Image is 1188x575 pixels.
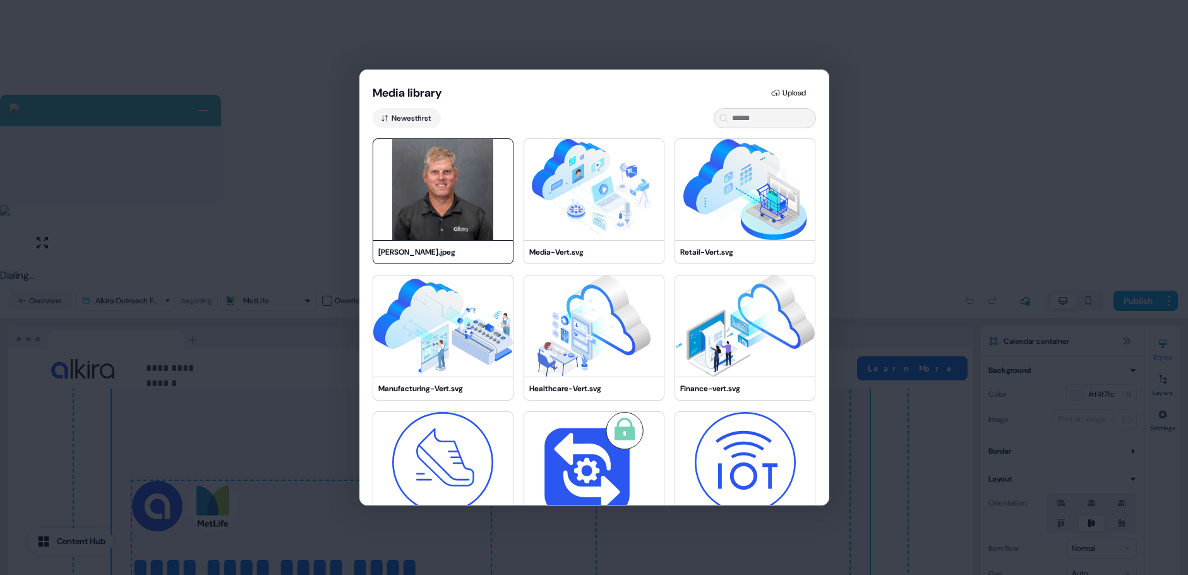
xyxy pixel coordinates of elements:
[378,382,508,395] div: Manufacturing-Vert.svg
[524,412,664,513] img: CXP.svg
[680,246,810,258] div: Retail-Vert.svg
[373,108,441,128] button: Newestfirst
[675,275,815,377] img: Finance-vert.svg
[529,246,659,258] div: Media-Vert.svg
[675,139,815,240] img: Retail-Vert.svg
[373,412,513,513] img: Agility2.svg
[680,382,810,395] div: Finance-vert.svg
[373,139,513,240] img: ted.jpeg
[524,275,664,377] img: Healthcare-Vert.svg
[373,275,513,377] img: Manufacturing-Vert.svg
[529,382,659,395] div: Healthcare-Vert.svg
[675,412,815,513] img: IOT.svg
[378,246,508,258] div: [PERSON_NAME].jpeg
[764,83,816,103] button: Upload
[524,139,664,240] img: Media-Vert.svg
[373,85,442,100] button: Media library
